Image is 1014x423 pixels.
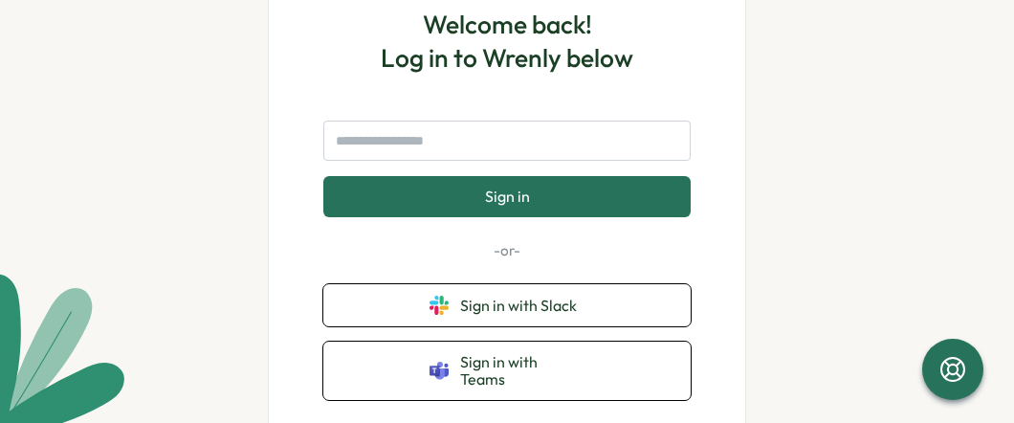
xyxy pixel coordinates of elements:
[323,342,691,400] button: Sign in with Teams
[381,8,633,75] h1: Welcome back! Log in to Wrenly below
[460,297,584,314] span: Sign in with Slack
[323,176,691,216] button: Sign in
[485,188,530,205] span: Sign in
[460,353,584,389] span: Sign in with Teams
[323,284,691,326] button: Sign in with Slack
[323,240,691,261] p: -or-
